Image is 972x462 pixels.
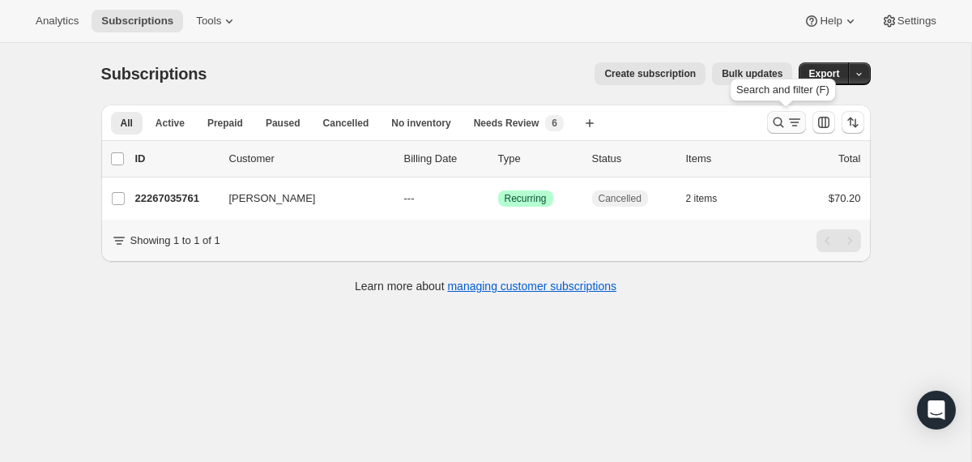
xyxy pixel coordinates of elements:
[323,117,369,130] span: Cancelled
[101,15,173,28] span: Subscriptions
[820,15,842,28] span: Help
[808,67,839,80] span: Export
[686,192,718,205] span: 2 items
[686,151,767,167] div: Items
[92,10,183,32] button: Subscriptions
[812,111,835,134] button: Customize table column order and visibility
[599,192,642,205] span: Cancelled
[842,111,864,134] button: Sort the results
[917,391,956,430] div: Open Intercom Messenger
[767,111,806,134] button: Search and filter results
[447,280,616,293] a: managing customer subscriptions
[604,67,696,80] span: Create subscription
[196,15,221,28] span: Tools
[799,62,849,85] button: Export
[135,151,216,167] p: ID
[26,10,88,32] button: Analytics
[266,117,301,130] span: Paused
[101,65,207,83] span: Subscriptions
[207,117,243,130] span: Prepaid
[229,151,391,167] p: Customer
[722,67,782,80] span: Bulk updates
[355,278,616,294] p: Learn more about
[592,151,673,167] p: Status
[404,192,415,204] span: ---
[577,112,603,135] button: Create new view
[872,10,946,32] button: Settings
[156,117,185,130] span: Active
[552,117,557,130] span: 6
[130,233,220,249] p: Showing 1 to 1 of 1
[121,117,133,130] span: All
[135,190,216,207] p: 22267035761
[686,187,735,210] button: 2 items
[36,15,79,28] span: Analytics
[220,186,382,212] button: [PERSON_NAME]
[404,151,485,167] p: Billing Date
[135,151,861,167] div: IDCustomerBilling DateTypeStatusItemsTotal
[505,192,547,205] span: Recurring
[595,62,706,85] button: Create subscription
[186,10,247,32] button: Tools
[229,190,316,207] span: [PERSON_NAME]
[897,15,936,28] span: Settings
[391,117,450,130] span: No inventory
[498,151,579,167] div: Type
[135,187,861,210] div: 22267035761[PERSON_NAME]---SuccessRecurringCancelled2 items$70.20
[829,192,861,204] span: $70.20
[794,10,868,32] button: Help
[838,151,860,167] p: Total
[816,229,861,252] nav: Pagination
[474,117,539,130] span: Needs Review
[712,62,792,85] button: Bulk updates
